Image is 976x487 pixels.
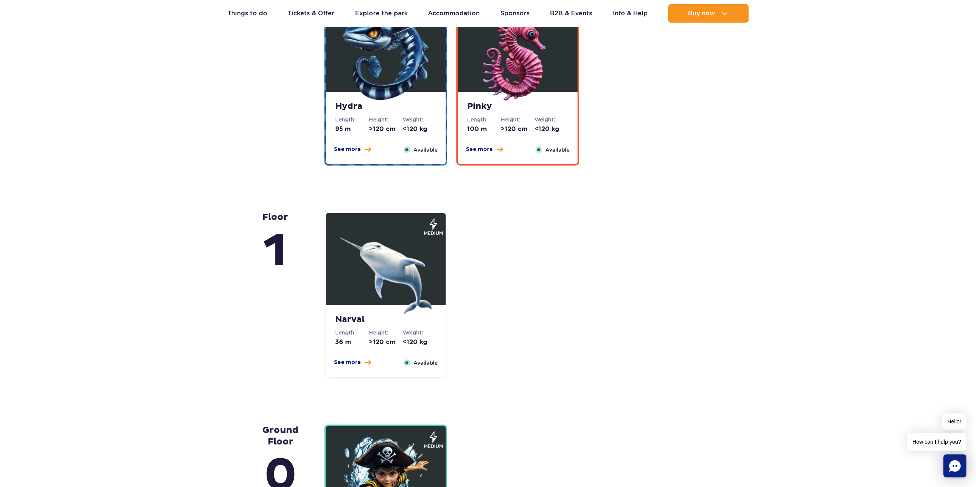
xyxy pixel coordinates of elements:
[403,329,436,336] dt: Weight:
[545,146,569,154] span: Available
[535,116,568,123] dt: Weight:
[369,329,403,336] dt: Height:
[688,10,715,17] span: Buy now
[535,125,568,133] dd: <120 kg
[428,4,480,23] a: Accommodation
[501,116,535,123] dt: Height:
[413,359,438,367] span: Available
[340,10,432,102] img: 683e9ec0cbacc283990474.png
[335,314,436,325] strong: Narval
[335,125,369,133] dd: 95 m
[340,223,432,315] img: 683e9ee72ae01980619394.png
[500,4,530,23] a: Sponsors
[403,338,436,346] dd: <120 kg
[466,146,493,153] span: See more
[466,146,503,153] button: See more
[550,4,592,23] a: B2B & Events
[335,338,369,346] dd: 36 m
[403,116,436,123] dt: Weight:
[668,4,749,23] button: Buy now
[334,359,371,366] button: See more
[942,413,966,430] span: Hello!
[501,125,535,133] dd: >120 cm
[943,454,966,477] div: Chat
[335,116,369,123] dt: Length:
[613,4,648,23] a: Info & Help
[467,125,501,133] dd: 100 m
[335,101,436,112] strong: Hydra
[334,359,361,366] span: See more
[334,146,371,153] button: See more
[355,4,408,23] a: Explore the park
[403,125,436,133] dd: <120 kg
[424,230,443,237] span: medium
[467,116,501,123] dt: Length:
[262,212,288,280] strong: floor
[472,10,564,102] img: 683e9ed2afc0b776388788.png
[227,4,267,23] a: Things to do
[424,443,443,450] span: medium
[369,125,403,133] dd: >120 cm
[262,223,288,280] span: 1
[335,329,369,336] dt: Length:
[334,146,361,153] span: See more
[413,146,438,154] span: Available
[907,433,966,451] span: How can I help you?
[369,338,403,346] dd: >120 cm
[369,116,403,123] dt: Height:
[288,4,334,23] a: Tickets & Offer
[467,101,568,112] strong: Pinky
